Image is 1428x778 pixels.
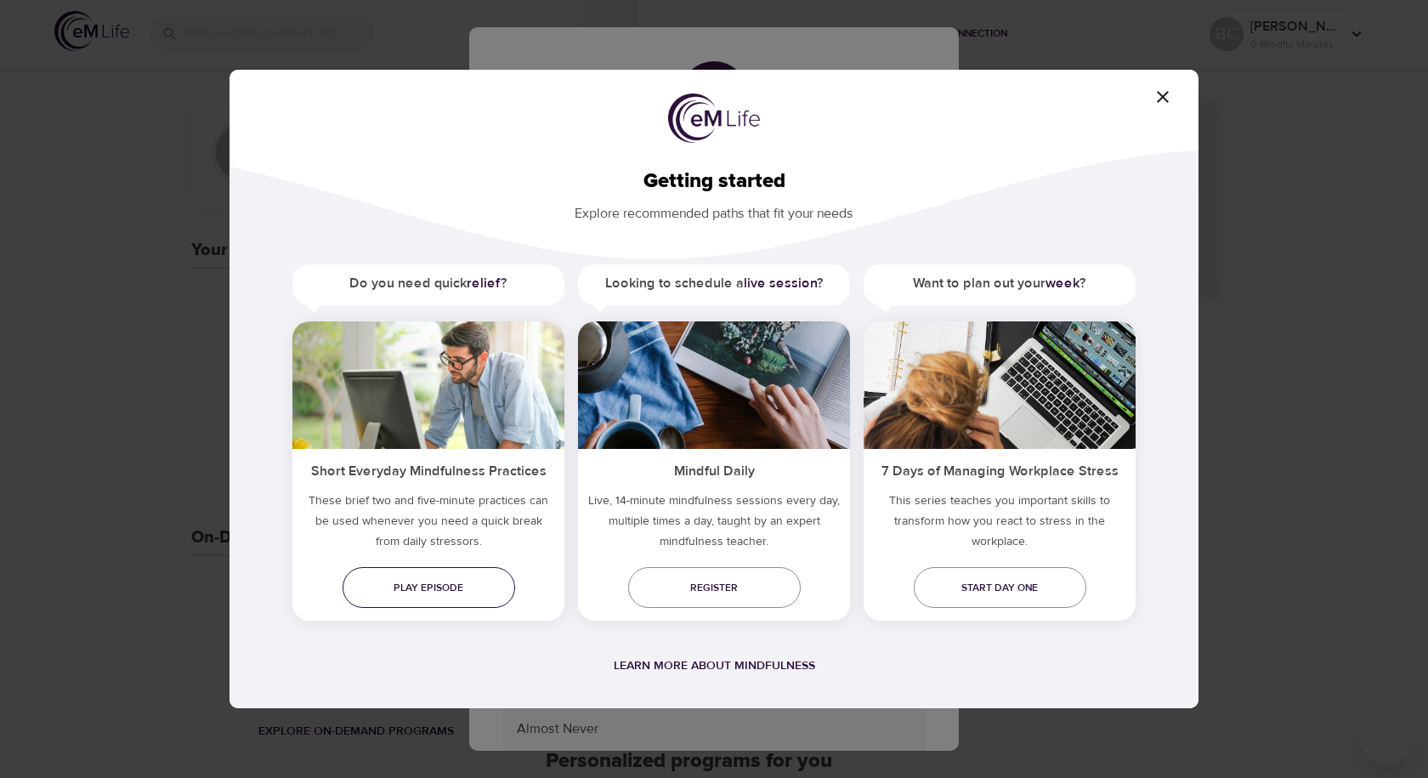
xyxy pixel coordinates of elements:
[864,264,1136,303] h5: Want to plan out your ?
[744,275,817,292] a: live session
[914,567,1086,608] a: Start day one
[864,449,1136,491] h5: 7 Days of Managing Workplace Stress
[578,449,850,491] h5: Mindful Daily
[668,94,760,143] img: logo
[356,579,501,597] span: Play episode
[614,658,815,673] a: Learn more about mindfulness
[578,321,850,449] img: ims
[578,264,850,303] h5: Looking to schedule a ?
[642,579,787,597] span: Register
[292,321,564,449] img: ims
[864,321,1136,449] img: ims
[257,194,1171,224] p: Explore recommended paths that fit your needs
[927,579,1073,597] span: Start day one
[257,169,1171,194] h2: Getting started
[292,264,564,303] h5: Do you need quick ?
[292,491,564,559] h5: These brief two and five-minute practices can be used whenever you need a quick break from daily ...
[864,491,1136,559] p: This series teaches you important skills to transform how you react to stress in the workplace.
[292,449,564,491] h5: Short Everyday Mindfulness Practices
[467,275,501,292] a: relief
[343,567,515,608] a: Play episode
[1045,275,1079,292] a: week
[628,567,801,608] a: Register
[578,491,850,559] p: Live, 14-minute mindfulness sessions every day, multiple times a day, taught by an expert mindful...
